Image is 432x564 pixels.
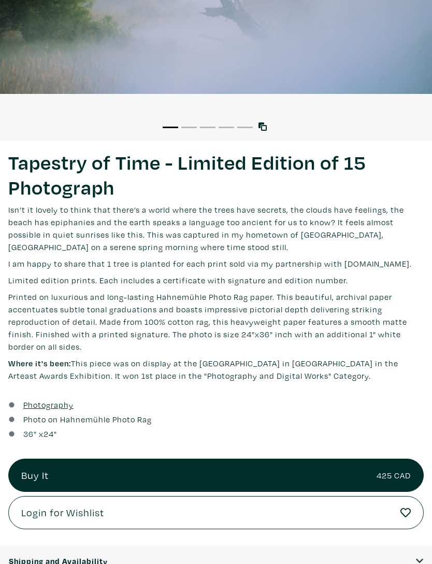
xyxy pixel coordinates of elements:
u: Photography [23,400,74,410]
small: 425 CAD [377,469,411,482]
p: Printed on luxurious and long-lasting Hahnemühle Photo Rag paper. This beautiful, archival paper ... [8,291,424,353]
a: Login for Wishlist [8,496,424,529]
button: 1 of 5 [163,127,178,128]
p: Limited edition prints. Each includes a certificate with signature and edition number. [8,274,424,286]
span: Login for Wishlist [21,505,104,520]
h1: Tapestry of Time - Limited Edition of 15 Photograph [8,149,424,199]
a: Buy It425 CAD [8,459,424,492]
p: I am happy to share that 1 tree is planted for each print sold via my partnership with [DOMAIN_NA... [8,257,424,270]
span: 24 [44,429,54,439]
div: " x " [23,428,57,440]
button: 2 of 5 [181,127,197,128]
a: Photography [23,398,74,411]
button: 5 of 5 [237,127,253,128]
button: 3 of 5 [200,127,215,128]
p: Isn’t it lovely to think that there’s a world where the trees have secrets, the clouds have feeli... [8,203,424,253]
a: Photo on Hahnemühle Photo Rag [23,413,152,425]
span: Where it's been: [8,358,71,368]
span: 36 [23,429,34,439]
button: 4 of 5 [219,127,234,128]
p: This piece was on display at the [GEOGRAPHIC_DATA] in [GEOGRAPHIC_DATA] in the Arteast Awards Exh... [8,357,424,382]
